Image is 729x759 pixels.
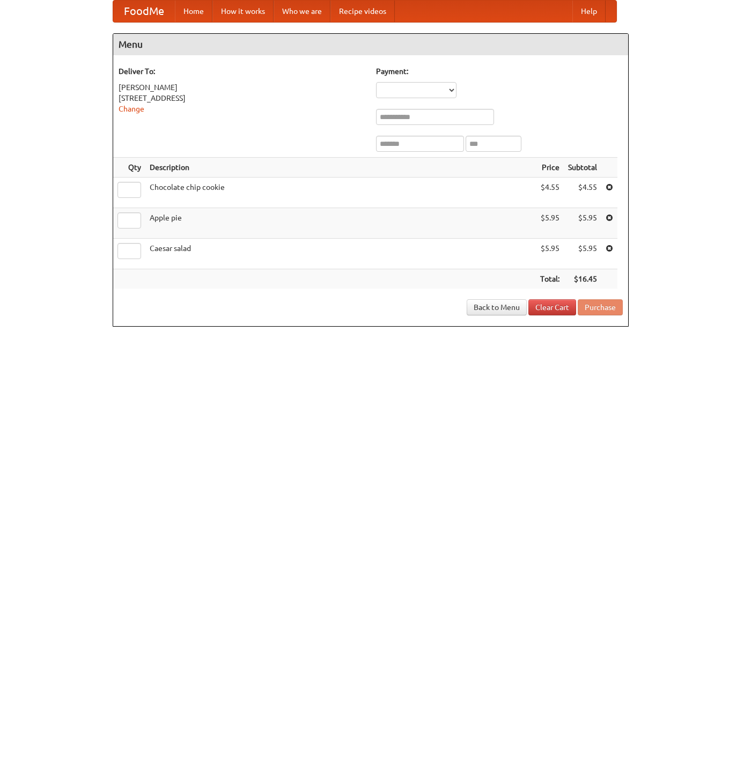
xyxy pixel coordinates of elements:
[536,269,564,289] th: Total:
[113,158,145,178] th: Qty
[145,158,536,178] th: Description
[274,1,330,22] a: Who we are
[212,1,274,22] a: How it works
[564,178,601,208] td: $4.55
[145,178,536,208] td: Chocolate chip cookie
[572,1,606,22] a: Help
[528,299,576,315] a: Clear Cart
[376,66,623,77] h5: Payment:
[145,208,536,239] td: Apple pie
[536,178,564,208] td: $4.55
[119,105,144,113] a: Change
[119,93,365,104] div: [STREET_ADDRESS]
[578,299,623,315] button: Purchase
[113,1,175,22] a: FoodMe
[536,208,564,239] td: $5.95
[536,158,564,178] th: Price
[119,66,365,77] h5: Deliver To:
[113,34,628,55] h4: Menu
[564,269,601,289] th: $16.45
[119,82,365,93] div: [PERSON_NAME]
[175,1,212,22] a: Home
[536,239,564,269] td: $5.95
[145,239,536,269] td: Caesar salad
[467,299,527,315] a: Back to Menu
[564,239,601,269] td: $5.95
[564,208,601,239] td: $5.95
[330,1,395,22] a: Recipe videos
[564,158,601,178] th: Subtotal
